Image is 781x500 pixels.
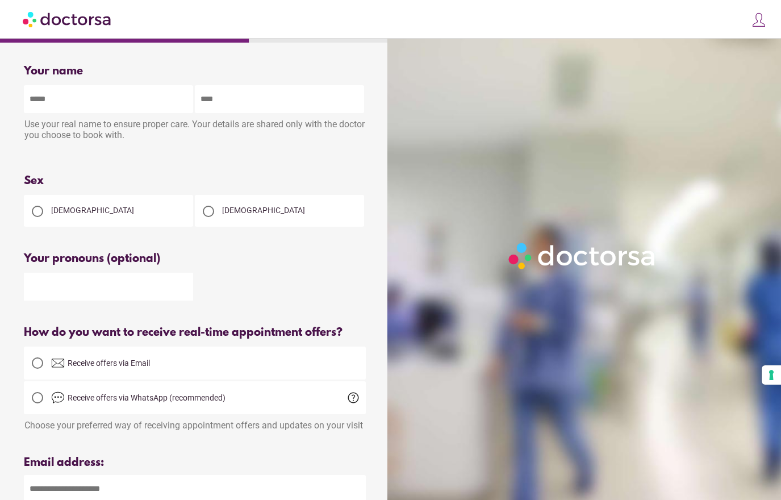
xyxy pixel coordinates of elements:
[51,356,65,370] img: email
[51,391,65,405] img: chat
[751,12,767,28] img: icons8-customer-100.png
[346,391,360,405] span: help
[24,456,366,469] div: Email address:
[51,206,134,215] span: [DEMOGRAPHIC_DATA]
[68,393,225,402] span: Receive offers via WhatsApp (recommended)
[24,326,366,339] div: How do you want to receive real-time appointment offers?
[222,206,305,215] span: [DEMOGRAPHIC_DATA]
[68,359,150,368] span: Receive offers via Email
[24,65,366,78] div: Your name
[23,6,112,32] img: Doctorsa.com
[24,174,366,188] div: Sex
[504,239,661,273] img: Logo-Doctorsa-trans-White-partial-flat.png
[762,365,781,385] button: Your consent preferences for tracking technologies
[24,113,366,149] div: Use your real name to ensure proper care. Your details are shared only with the doctor you choose...
[24,252,366,265] div: Your pronouns (optional)
[24,414,366,431] div: Choose your preferred way of receiving appointment offers and updates on your visit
